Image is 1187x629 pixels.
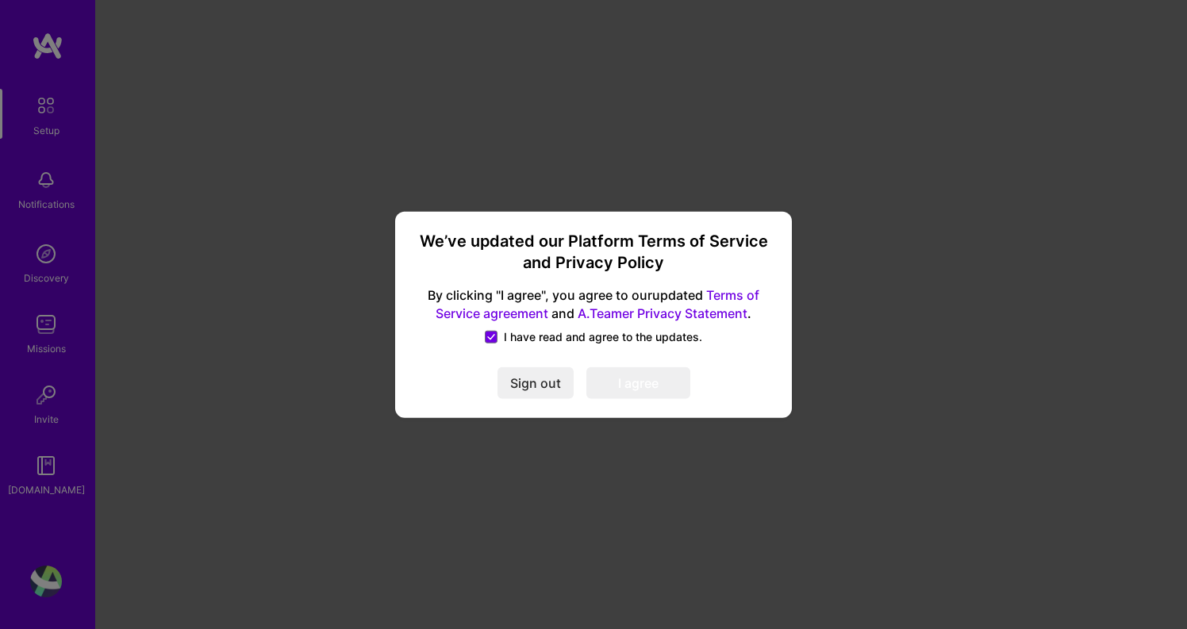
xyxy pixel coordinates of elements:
[504,329,702,345] span: I have read and agree to the updates.
[578,305,747,321] a: A.Teamer Privacy Statement
[497,367,574,399] button: Sign out
[414,286,773,323] span: By clicking "I agree", you agree to our updated and .
[414,230,773,274] h3: We’ve updated our Platform Terms of Service and Privacy Policy
[586,367,690,399] button: I agree
[436,287,759,321] a: Terms of Service agreement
